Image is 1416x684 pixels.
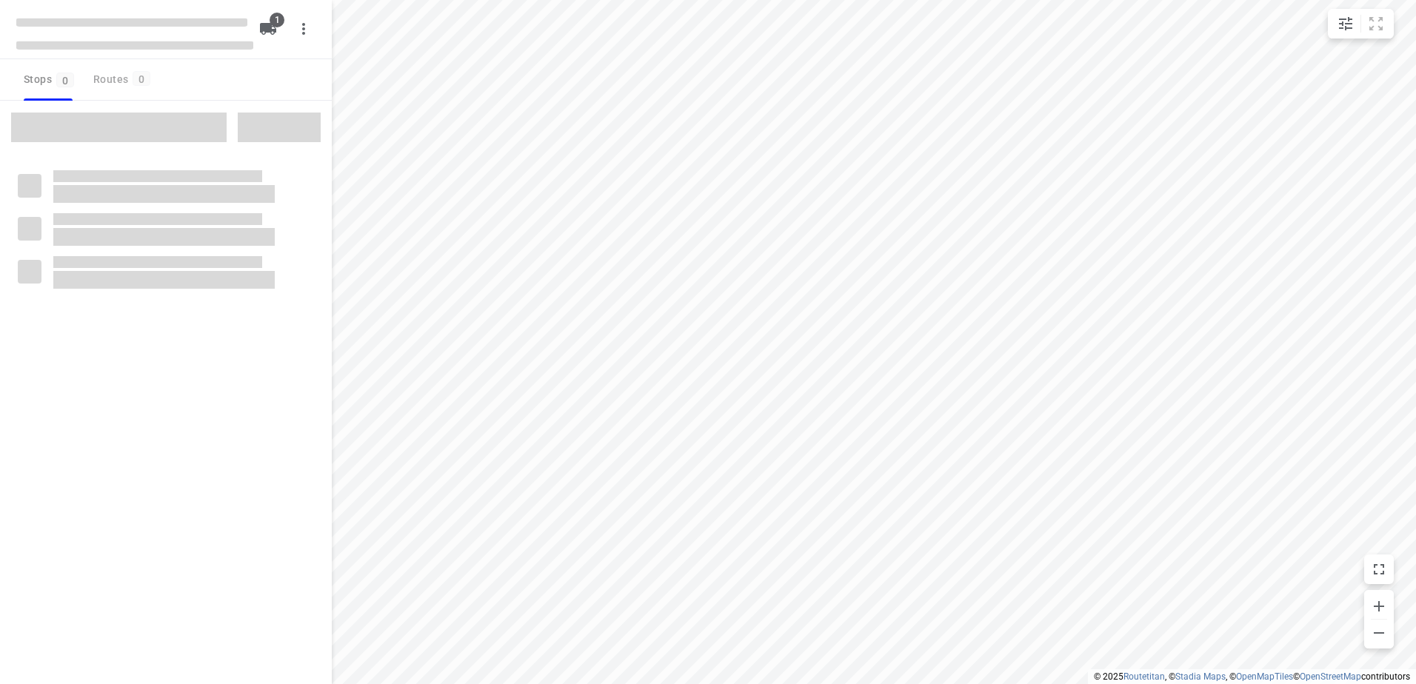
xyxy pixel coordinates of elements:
[1328,9,1394,38] div: small contained button group
[1300,671,1361,682] a: OpenStreetMap
[1236,671,1293,682] a: OpenMapTiles
[1123,671,1165,682] a: Routetitan
[1175,671,1226,682] a: Stadia Maps
[1094,671,1410,682] li: © 2025 , © , © © contributors
[1331,9,1360,38] button: Map settings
